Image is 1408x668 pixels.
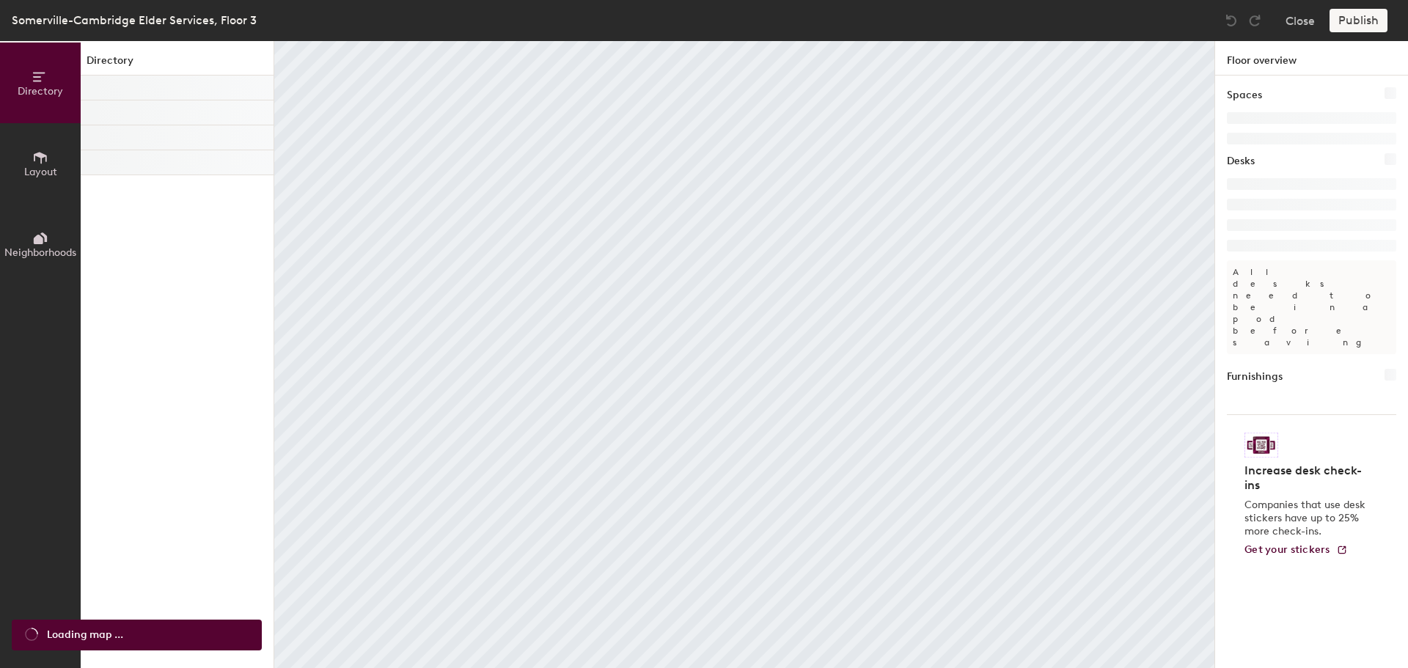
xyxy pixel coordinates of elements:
img: Undo [1224,13,1239,28]
div: Somerville-Cambridge Elder Services, Floor 3 [12,11,257,29]
p: Companies that use desk stickers have up to 25% more check-ins. [1244,499,1370,538]
img: Sticker logo [1244,433,1278,458]
span: Directory [18,85,63,98]
h1: Desks [1227,153,1255,169]
h1: Floor overview [1215,41,1408,76]
img: Redo [1247,13,1262,28]
span: Loading map ... [47,627,123,643]
button: Close [1286,9,1315,32]
p: All desks need to be in a pod before saving [1227,260,1396,354]
span: Get your stickers [1244,543,1330,556]
h1: Directory [81,53,274,76]
span: Neighborhoods [4,246,76,259]
h4: Increase desk check-ins [1244,463,1370,493]
h1: Spaces [1227,87,1262,103]
a: Get your stickers [1244,544,1348,557]
canvas: Map [274,41,1214,668]
h1: Furnishings [1227,369,1283,385]
span: Layout [24,166,57,178]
